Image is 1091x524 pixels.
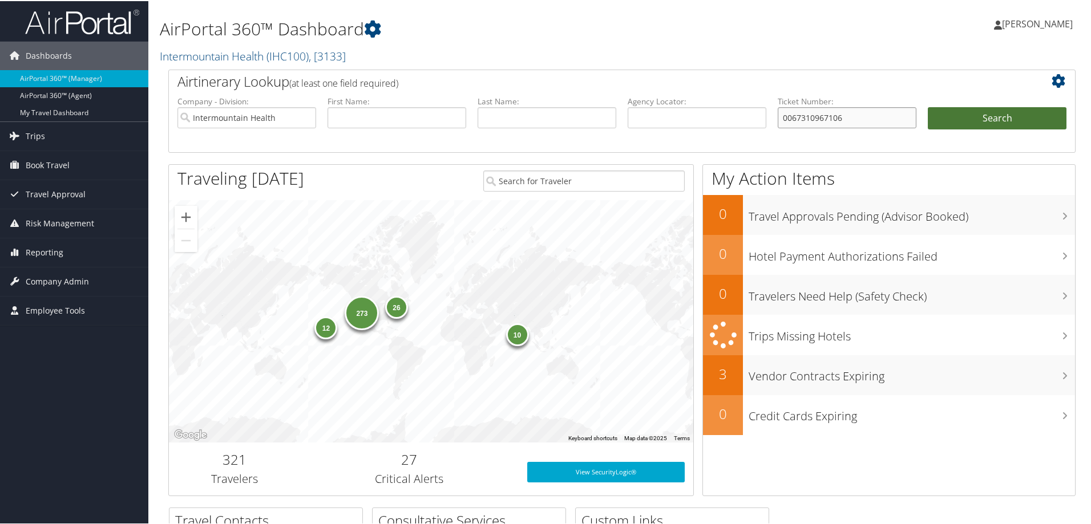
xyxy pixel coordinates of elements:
h2: 0 [703,403,743,423]
button: Zoom out [175,228,197,251]
h3: Vendor Contracts Expiring [749,361,1075,383]
span: Company Admin [26,266,89,295]
h2: 321 [177,449,292,468]
label: First Name: [328,95,466,106]
h3: Trips Missing Hotels [749,322,1075,343]
h2: 3 [703,363,743,383]
a: Open this area in Google Maps (opens a new window) [172,426,209,441]
label: Company - Division: [177,95,316,106]
a: Terms (opens in new tab) [674,434,690,440]
a: 0Hotel Payment Authorizations Failed [703,234,1075,274]
span: Trips [26,121,45,149]
span: Dashboards [26,40,72,69]
a: Trips Missing Hotels [703,314,1075,354]
button: Keyboard shortcuts [568,433,617,441]
h3: Critical Alerts [309,470,510,486]
span: Reporting [26,237,63,266]
h1: AirPortal 360™ Dashboard [160,16,776,40]
div: 10 [506,322,528,345]
a: 3Vendor Contracts Expiring [703,354,1075,394]
h2: 0 [703,203,743,222]
h3: Travelers Need Help (Safety Check) [749,282,1075,303]
span: ( IHC100 ) [266,47,309,63]
span: (at least one field required) [289,76,398,88]
span: , [ 3133 ] [309,47,346,63]
a: Intermountain Health [160,47,346,63]
h2: 27 [309,449,510,468]
a: [PERSON_NAME] [994,6,1084,40]
a: 0Travelers Need Help (Safety Check) [703,274,1075,314]
span: Map data ©2025 [624,434,667,440]
span: Travel Approval [26,179,86,208]
label: Last Name: [478,95,616,106]
h1: Traveling [DATE] [177,165,304,189]
span: Book Travel [26,150,70,178]
span: Employee Tools [26,295,85,324]
h3: Travelers [177,470,292,486]
h2: Airtinerary Lookup [177,71,991,90]
button: Zoom in [175,205,197,228]
button: Search [928,106,1066,129]
h1: My Action Items [703,165,1075,189]
img: airportal-logo.png [25,7,139,34]
h3: Hotel Payment Authorizations Failed [749,242,1075,263]
h2: 0 [703,243,743,262]
div: 26 [385,295,408,318]
span: [PERSON_NAME] [1002,17,1073,29]
label: Agency Locator: [628,95,766,106]
h2: 0 [703,283,743,302]
div: 12 [314,315,337,338]
label: Ticket Number: [778,95,916,106]
a: View SecurityLogic® [527,461,685,481]
h3: Travel Approvals Pending (Advisor Booked) [749,202,1075,224]
img: Google [172,426,209,441]
a: 0Credit Cards Expiring [703,394,1075,434]
div: 273 [345,295,379,329]
span: Risk Management [26,208,94,237]
input: Search for Traveler [483,169,685,190]
a: 0Travel Approvals Pending (Advisor Booked) [703,194,1075,234]
h3: Credit Cards Expiring [749,401,1075,423]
